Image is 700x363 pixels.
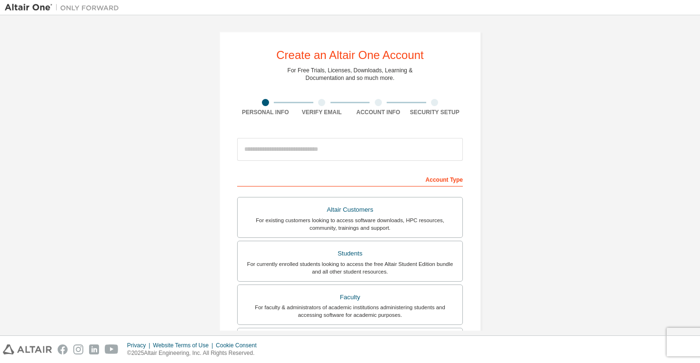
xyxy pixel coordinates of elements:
[58,344,68,354] img: facebook.svg
[127,349,262,357] p: © 2025 Altair Engineering, Inc. All Rights Reserved.
[3,344,52,354] img: altair_logo.svg
[288,67,413,82] div: For Free Trials, Licenses, Downloads, Learning & Documentation and so much more.
[127,342,153,349] div: Privacy
[5,3,124,12] img: Altair One
[73,344,83,354] img: instagram.svg
[294,108,350,116] div: Verify Email
[237,171,463,186] div: Account Type
[243,216,457,232] div: For existing customers looking to access software downloads, HPC resources, community, trainings ...
[153,342,216,349] div: Website Terms of Use
[216,342,262,349] div: Cookie Consent
[243,260,457,275] div: For currently enrolled students looking to access the free Altair Student Edition bundle and all ...
[105,344,119,354] img: youtube.svg
[243,291,457,304] div: Faculty
[237,108,294,116] div: Personal Info
[276,49,424,61] div: Create an Altair One Account
[350,108,407,116] div: Account Info
[243,304,457,319] div: For faculty & administrators of academic institutions administering students and accessing softwa...
[243,247,457,260] div: Students
[243,203,457,216] div: Altair Customers
[407,108,463,116] div: Security Setup
[89,344,99,354] img: linkedin.svg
